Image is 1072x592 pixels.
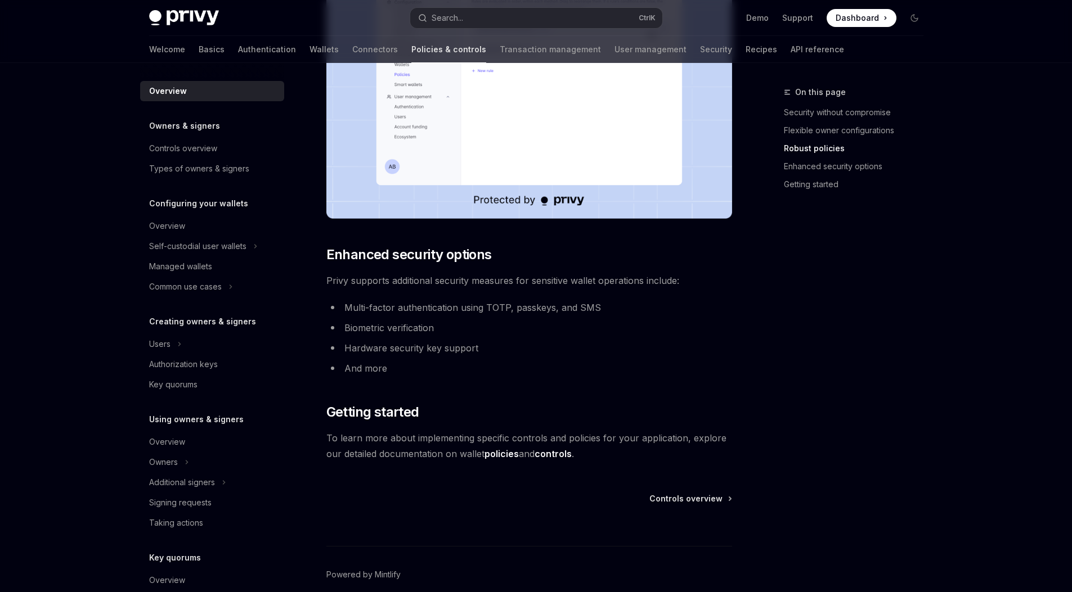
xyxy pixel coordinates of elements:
[199,36,225,63] a: Basics
[149,10,219,26] img: dark logo
[649,493,731,504] a: Controls overview
[149,573,185,587] div: Overview
[149,36,185,63] a: Welcome
[310,36,339,63] a: Wallets
[140,570,284,590] a: Overview
[149,496,212,509] div: Signing requests
[149,280,222,293] div: Common use cases
[140,216,284,236] a: Overview
[149,84,187,98] div: Overview
[326,273,732,288] span: Privy supports additional security measures for sensitive wallet operations include:
[149,455,178,469] div: Owners
[326,246,492,264] span: Enhanced security options
[149,142,217,155] div: Controls overview
[905,9,923,27] button: Toggle dark mode
[746,12,769,24] a: Demo
[535,448,572,460] a: controls
[149,119,220,133] h5: Owners & signers
[149,358,218,371] div: Authorization keys
[649,493,723,504] span: Controls overview
[149,162,249,175] div: Types of owners & signers
[784,121,932,139] a: Flexible owner configurations
[326,430,732,462] span: To learn more about implementing specific controls and policies for your application, explore our...
[326,300,732,315] li: Multi-factor authentication using TOTP, passkeys, and SMS
[140,492,284,513] a: Signing requests
[352,36,398,63] a: Connectors
[700,36,732,63] a: Security
[238,36,296,63] a: Authentication
[827,9,896,27] a: Dashboard
[836,12,879,24] span: Dashboard
[149,315,256,328] h5: Creating owners & signers
[140,354,284,374] a: Authorization keys
[149,378,198,391] div: Key quorums
[149,337,171,351] div: Users
[149,219,185,233] div: Overview
[784,157,932,175] a: Enhanced security options
[639,13,656,22] span: Ctrl K
[326,569,401,580] a: Powered by Mintlify
[326,320,732,336] li: Biometric verification
[149,516,203,530] div: Taking actions
[784,175,932,193] a: Getting started
[615,36,687,63] a: User management
[782,12,813,24] a: Support
[746,36,777,63] a: Recipes
[500,36,601,63] a: Transaction management
[149,413,244,426] h5: Using owners & signers
[140,138,284,159] a: Controls overview
[784,103,932,121] a: Security without compromise
[784,139,932,157] a: Robust policies
[140,374,284,395] a: Key quorums
[326,360,732,376] li: And more
[411,36,486,63] a: Policies & controls
[326,340,732,356] li: Hardware security key support
[410,8,662,28] button: Search...CtrlK
[140,432,284,452] a: Overview
[149,197,248,210] h5: Configuring your wallets
[149,551,201,564] h5: Key quorums
[791,36,844,63] a: API reference
[149,239,246,253] div: Self-custodial user wallets
[432,11,463,25] div: Search...
[149,260,212,273] div: Managed wallets
[795,85,846,99] span: On this page
[140,513,284,533] a: Taking actions
[485,448,519,460] a: policies
[140,159,284,179] a: Types of owners & signers
[149,435,185,449] div: Overview
[140,256,284,277] a: Managed wallets
[149,476,215,489] div: Additional signers
[140,81,284,101] a: Overview
[326,403,419,421] span: Getting started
